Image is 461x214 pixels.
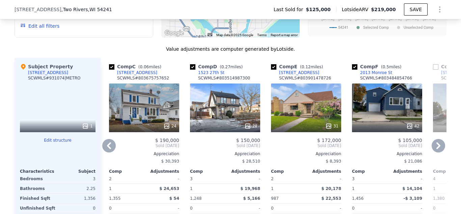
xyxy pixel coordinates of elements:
div: Comp E [271,63,326,70]
text: [DATE] [355,16,368,21]
div: - [226,204,260,213]
span: 1,355 [109,196,120,201]
div: Adjustments [306,169,341,174]
span: $ 22,553 [321,196,341,201]
div: Adjustments [225,169,260,174]
span: Sold [DATE] [190,143,260,148]
div: 1 [352,184,386,193]
span: $ 20,178 [321,186,341,191]
span: $ 5,166 [243,196,260,201]
div: Comp [271,169,306,174]
span: 2 [271,176,274,181]
span: 0.27 [221,65,231,69]
span: $ 105,000 [398,138,422,143]
div: SCWMLS # 803901478726 [279,75,331,81]
span: 1,248 [190,196,201,201]
div: Adjustments [387,169,422,174]
img: Google [163,29,185,38]
div: 0 [59,204,96,213]
div: 2.25 [59,184,96,193]
text: Unselected Comp [404,25,433,30]
span: $ 21,086 [404,159,422,164]
div: - [307,204,341,213]
span: , WI 54241 [88,7,112,12]
span: 0.12 [302,65,311,69]
button: Edit all filters [20,23,59,29]
span: $ 8,393 [326,159,341,164]
a: 1523 27th St [190,70,224,75]
div: Appreciation [190,151,260,157]
div: Bathrooms [20,184,56,193]
a: Terms (opens in new tab) [257,33,267,37]
div: Comp F [352,63,404,70]
span: -$ 3,109 [404,196,422,201]
span: $ 190,000 [155,138,179,143]
div: Comp [109,169,144,174]
div: 24 [163,123,177,129]
span: ( miles) [217,65,245,69]
text: [DATE] [372,16,385,21]
div: SCWMLS # 931074|METRO [28,75,81,81]
div: Adjustments [144,169,179,174]
button: Show Options [433,3,446,16]
div: Subject Property [20,63,73,70]
div: Appreciation [271,151,341,157]
div: SCWMLS # 803484854766 [360,75,412,81]
a: Open this area in Google Maps (opens a new window) [163,29,185,38]
div: - [388,174,422,184]
span: ( miles) [297,65,326,69]
div: Comp D [190,63,245,70]
div: 42 [406,123,419,129]
span: 0.5 [383,65,389,69]
span: 0 [190,206,193,211]
div: 1 [271,184,305,193]
button: Edit structure [20,138,96,143]
span: Sold [DATE] [352,143,422,148]
span: $ 28,510 [242,159,260,164]
a: [STREET_ADDRESS] [109,70,157,75]
a: [STREET_ADDRESS] [271,70,319,75]
span: , Two Rivers [61,6,112,13]
span: 3 [352,176,355,181]
div: - [226,174,260,184]
div: - [307,174,341,184]
span: 0.06 [140,65,149,69]
div: SCWMLS # 803675757652 [117,75,169,81]
span: 0 [352,206,355,211]
div: Characteristics [20,169,58,174]
a: Report a map error [271,33,298,37]
div: Unfinished Sqft [20,204,56,213]
span: $ 54 [169,196,179,201]
div: 31 [325,123,338,129]
div: Appreciation [109,151,179,157]
span: $ 172,000 [317,138,341,143]
div: - [145,204,179,213]
button: SAVE [404,3,428,16]
span: ( miles) [136,65,164,69]
span: 1,380 [433,196,444,201]
span: 4 [433,176,436,181]
text: 54241 [338,25,348,30]
a: 2013 Monroe St [352,70,392,75]
div: 1 [109,184,143,193]
div: Finished Sqft [20,194,56,203]
span: ( miles) [378,65,404,69]
span: $ 24,653 [159,186,179,191]
span: Last Sold for [274,6,306,13]
div: [STREET_ADDRESS] [279,70,319,75]
button: Keyboard shortcuts [208,33,212,36]
span: $ 14,104 [402,186,422,191]
span: 0 [433,206,436,211]
span: 0 [271,206,274,211]
span: 3 [190,176,193,181]
div: 1 [190,184,224,193]
text: [DATE] [322,16,334,21]
div: - [388,204,422,213]
span: 1,456 [352,196,363,201]
span: $125,000 [306,6,331,13]
span: Lotside ARV [342,6,371,13]
text: [DATE] [338,16,351,21]
div: - [145,174,179,184]
div: Comp [190,169,225,174]
span: [STREET_ADDRESS] [15,6,61,13]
